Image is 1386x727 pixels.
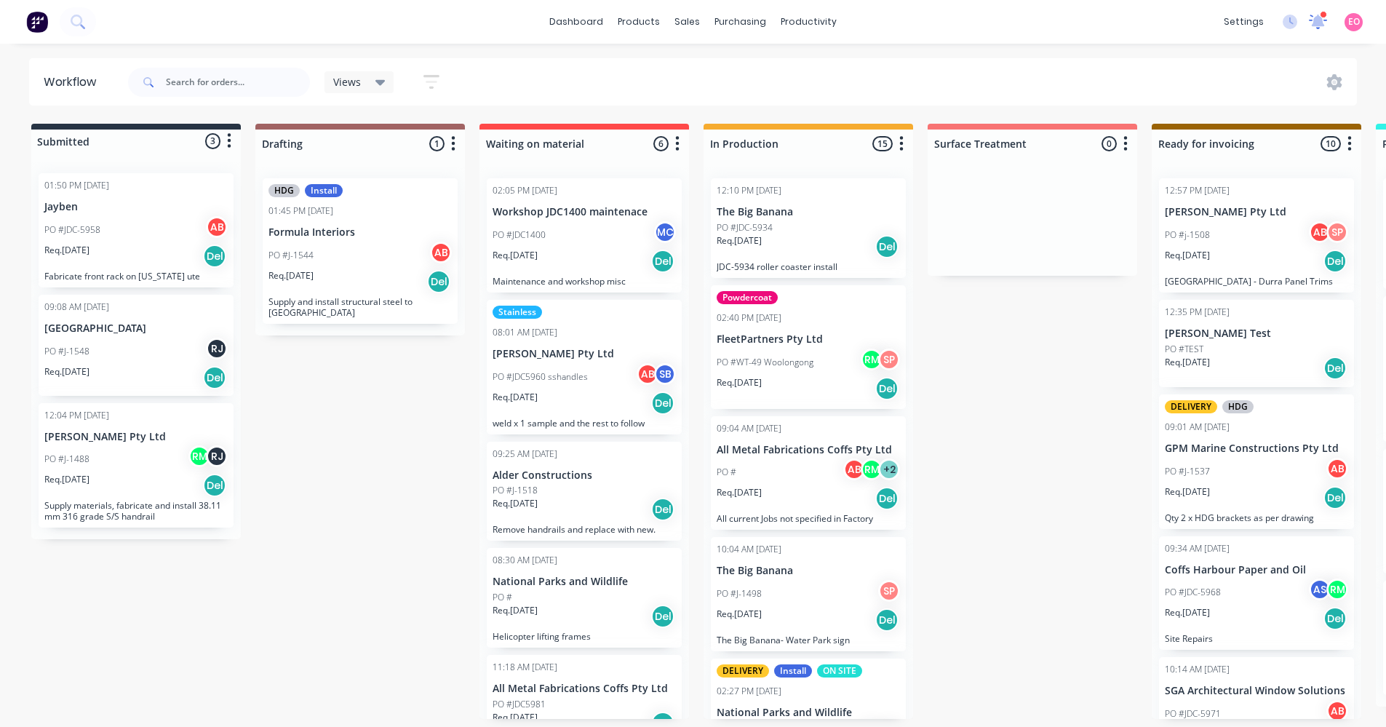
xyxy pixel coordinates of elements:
[493,591,512,604] p: PO #
[651,392,674,415] div: Del
[1165,306,1230,319] div: 12:35 PM [DATE]
[1159,394,1354,529] div: DELIVERYHDG09:01 AM [DATE]GPM Marine Constructions Pty LtdPO #J-1537ABReq.[DATE]DelQty 2 x HDG br...
[493,206,676,218] p: Workshop JDC1400 maintenace
[1165,356,1210,369] p: Req. [DATE]
[717,608,762,621] p: Req. [DATE]
[1323,486,1347,509] div: Del
[717,356,813,369] p: PO #WT-49 Woolongong
[493,576,676,588] p: National Parks and Wildlife
[1159,300,1354,387] div: 12:35 PM [DATE][PERSON_NAME] TestPO #TESTReq.[DATE]Del
[878,458,900,480] div: + 2
[651,605,674,628] div: Del
[717,707,900,719] p: National Parks and Wildlife
[493,524,676,535] p: Remove handrails and replace with new.
[493,554,557,567] div: 08:30 AM [DATE]
[487,548,682,648] div: 08:30 AM [DATE]National Parks and WildlifePO #Req.[DATE]DelHelicopter lifting frames
[44,223,100,237] p: PO #JDC-5958
[487,178,682,293] div: 02:05 PM [DATE]Workshop JDC1400 maintenacePO #JDC1400MCReq.[DATE]DelMaintenance and workshop misc
[268,204,333,218] div: 01:45 PM [DATE]
[1326,458,1348,480] div: AB
[1165,512,1348,523] p: Qty 2 x HDG brackets as per drawing
[717,486,762,499] p: Req. [DATE]
[610,11,667,33] div: products
[493,497,538,510] p: Req. [DATE]
[667,11,707,33] div: sales
[717,685,781,698] div: 02:27 PM [DATE]
[493,484,538,497] p: PO #J-1518
[166,68,310,97] input: Search for orders...
[711,416,906,531] div: 09:04 AM [DATE]All Metal Fabrications Coffs Pty LtdPO #ABRM+2Req.[DATE]DelAll current Jobs not sp...
[203,474,226,497] div: Del
[44,301,109,314] div: 09:08 AM [DATE]
[44,179,109,192] div: 01:50 PM [DATE]
[44,500,228,522] p: Supply materials, fabricate and install 38.11 mm 316 grade S/S handrail
[44,322,228,335] p: [GEOGRAPHIC_DATA]
[878,580,900,602] div: SP
[1165,685,1348,697] p: SGA Architectural Window Solutions
[717,635,900,645] p: The Big Banana- Water Park sign
[1323,607,1347,630] div: Del
[1165,206,1348,218] p: [PERSON_NAME] Pty Ltd
[1165,421,1230,434] div: 09:01 AM [DATE]
[878,349,900,370] div: SP
[44,74,103,91] div: Workflow
[493,184,557,197] div: 02:05 PM [DATE]
[493,249,538,262] p: Req. [DATE]
[188,445,210,467] div: RM
[717,333,900,346] p: FleetPartners Pty Ltd
[493,276,676,287] p: Maintenance and workshop misc
[493,683,676,695] p: All Metal Fabrications Coffs Pty Ltd
[493,370,588,384] p: PO #JDC5960 sshandles
[487,300,682,434] div: Stainless08:01 AM [DATE][PERSON_NAME] Pty LtdPO #JDC5960 sshandlesABSBReq.[DATE]Delweld x 1 sampl...
[1165,485,1210,498] p: Req. [DATE]
[39,173,234,287] div: 01:50 PM [DATE]JaybenPO #JDC-5958ABReq.[DATE]DelFabricate front rack on [US_STATE] ute
[1165,542,1230,555] div: 09:34 AM [DATE]
[44,201,228,213] p: Jayben
[711,285,906,409] div: Powdercoat02:40 PM [DATE]FleetPartners Pty LtdPO #WT-49 WoolongongRMSPReq.[DATE]Del
[487,442,682,541] div: 09:25 AM [DATE]Alder ConstructionsPO #J-1518Req.[DATE]DelRemove handrails and replace with new.
[493,348,676,360] p: [PERSON_NAME] Pty Ltd
[717,543,781,556] div: 10:04 AM [DATE]
[717,221,773,234] p: PO #JDC-5934
[305,184,343,197] div: Install
[493,711,538,724] p: Req. [DATE]
[44,453,89,466] p: PO #J-1488
[206,445,228,467] div: RJ
[717,184,781,197] div: 12:10 PM [DATE]
[44,244,89,257] p: Req. [DATE]
[1165,249,1210,262] p: Req. [DATE]
[717,261,900,272] p: JDC-5934 roller coaster install
[817,664,862,678] div: ON SITE
[717,513,900,524] p: All current Jobs not specified in Factory
[493,631,676,642] p: Helicopter lifting frames
[1309,579,1331,600] div: AS
[427,270,450,293] div: Del
[711,537,906,651] div: 10:04 AM [DATE]The Big BananaPO #J-1498SPReq.[DATE]DelThe Big Banana- Water Park sign
[430,242,452,263] div: AB
[1165,229,1210,242] p: PO #j-1508
[44,473,89,486] p: Req. [DATE]
[44,431,228,443] p: [PERSON_NAME] Pty Ltd
[861,349,883,370] div: RM
[268,226,452,239] p: Formula Interiors
[493,698,546,711] p: PO #JDC5981
[717,565,900,577] p: The Big Banana
[493,391,538,404] p: Req. [DATE]
[493,661,557,674] div: 11:18 AM [DATE]
[861,458,883,480] div: RM
[44,271,228,282] p: Fabricate front rack on [US_STATE] ute
[1323,250,1347,273] div: Del
[717,587,762,600] p: PO #J-1498
[268,269,314,282] p: Req. [DATE]
[1165,327,1348,340] p: [PERSON_NAME] Test
[1165,442,1348,455] p: GPM Marine Constructions Pty Ltd
[493,418,676,429] p: weld x 1 sample and the rest to follow
[206,216,228,238] div: AB
[493,229,546,242] p: PO #JDC1400
[1165,633,1348,644] p: Site Repairs
[1165,465,1210,478] p: PO #J-1537
[717,466,736,479] p: PO #
[493,469,676,482] p: Alder Constructions
[1309,221,1331,243] div: AB
[651,498,674,521] div: Del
